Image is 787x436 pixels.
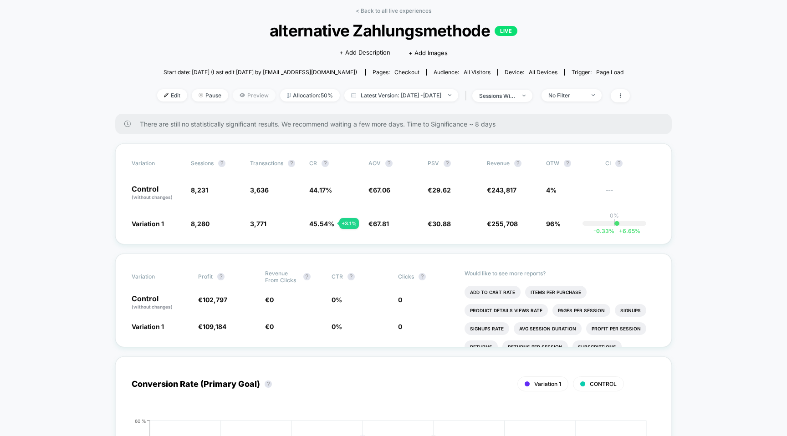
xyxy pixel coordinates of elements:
span: 67.06 [373,186,390,194]
span: + [619,228,623,234]
span: € [198,296,227,304]
span: 96% [546,220,561,228]
div: Pages: [373,69,419,76]
span: (without changes) [132,194,173,200]
span: 8,280 [191,220,210,228]
span: Pause [192,89,228,101]
button: ? [514,160,521,167]
span: Sessions [191,160,214,167]
span: 102,797 [203,296,227,304]
span: Preview [233,89,276,101]
span: Revenue From Clicks [265,270,299,284]
span: Variation [132,160,182,167]
span: + Add Images [409,49,448,56]
span: Variation 1 [132,220,164,228]
li: Signups Rate [465,322,509,335]
span: 0 [398,296,402,304]
span: 30.88 [432,220,451,228]
span: Transactions [250,160,283,167]
span: 8,231 [191,186,208,194]
span: OTW [546,160,596,167]
span: 0 % [332,296,342,304]
span: € [487,220,518,228]
span: 6.65 % [614,228,640,234]
span: Variation 1 [132,323,164,330]
span: 0 [270,323,274,330]
span: + Add Description [339,48,390,57]
button: ? [265,380,272,388]
span: € [428,220,451,228]
span: € [368,220,389,228]
span: Allocation: 50% [280,89,340,101]
span: -0.33 % [593,228,614,234]
span: 45.54 % [309,220,334,228]
button: ? [615,160,623,167]
span: Profit [198,273,213,280]
li: Returns Per Session [502,340,568,353]
p: | [613,219,615,226]
span: 29.62 [432,186,451,194]
div: Audience: [434,69,491,76]
span: all devices [529,69,557,76]
button: ? [288,160,295,167]
span: Clicks [398,273,414,280]
a: < Back to all live experiences [356,7,431,14]
span: CI [605,160,655,167]
span: 255,708 [491,220,518,228]
button: ? [303,273,311,280]
img: end [199,93,203,97]
span: 109,184 [203,323,226,330]
span: alternative Zahlungsmethode [181,21,606,40]
span: € [265,323,274,330]
p: 0% [610,212,619,219]
span: 243,817 [491,186,516,194]
span: 0 % [332,323,342,330]
button: ? [419,273,426,280]
span: CR [309,160,317,167]
span: 0 [398,323,402,330]
img: calendar [351,93,356,97]
span: CTR [332,273,343,280]
div: Trigger: [572,69,623,76]
span: | [463,89,472,102]
span: AOV [368,160,381,167]
span: 4% [546,186,557,194]
li: Items Per Purchase [525,286,587,299]
li: Profit Per Session [586,322,646,335]
img: end [592,94,595,96]
li: Product Details Views Rate [465,304,548,317]
span: € [487,186,516,194]
span: Revenue [487,160,510,167]
span: € [265,296,274,304]
tspan: 60 % [135,418,146,423]
span: 3,771 [250,220,266,228]
span: 0 [270,296,274,304]
span: 67.81 [373,220,389,228]
div: No Filter [548,92,585,99]
span: --- [605,188,655,201]
button: ? [218,160,225,167]
span: Edit [157,89,187,101]
span: Variation [132,270,182,284]
img: end [448,94,451,96]
img: edit [164,93,169,97]
button: ? [385,160,393,167]
span: Device: [497,69,564,76]
div: sessions with impression [479,92,516,99]
span: Start date: [DATE] (Last edit [DATE] by [EMAIL_ADDRESS][DOMAIN_NAME]) [164,69,357,76]
li: Signups [615,304,646,317]
p: Would like to see more reports? [465,270,655,277]
span: All Visitors [464,69,491,76]
li: Add To Cart Rate [465,286,521,299]
span: There are still no statistically significant results. We recommend waiting a few more days . Time... [140,120,654,128]
span: € [368,186,390,194]
span: 3,636 [250,186,269,194]
li: Subscriptions [572,340,622,353]
button: ? [322,160,329,167]
button: ? [564,160,571,167]
span: Page Load [596,69,623,76]
li: Avg Session Duration [514,322,582,335]
li: Pages Per Session [552,304,610,317]
span: Latest Version: [DATE] - [DATE] [344,89,458,101]
div: + 3.1 % [339,218,359,229]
